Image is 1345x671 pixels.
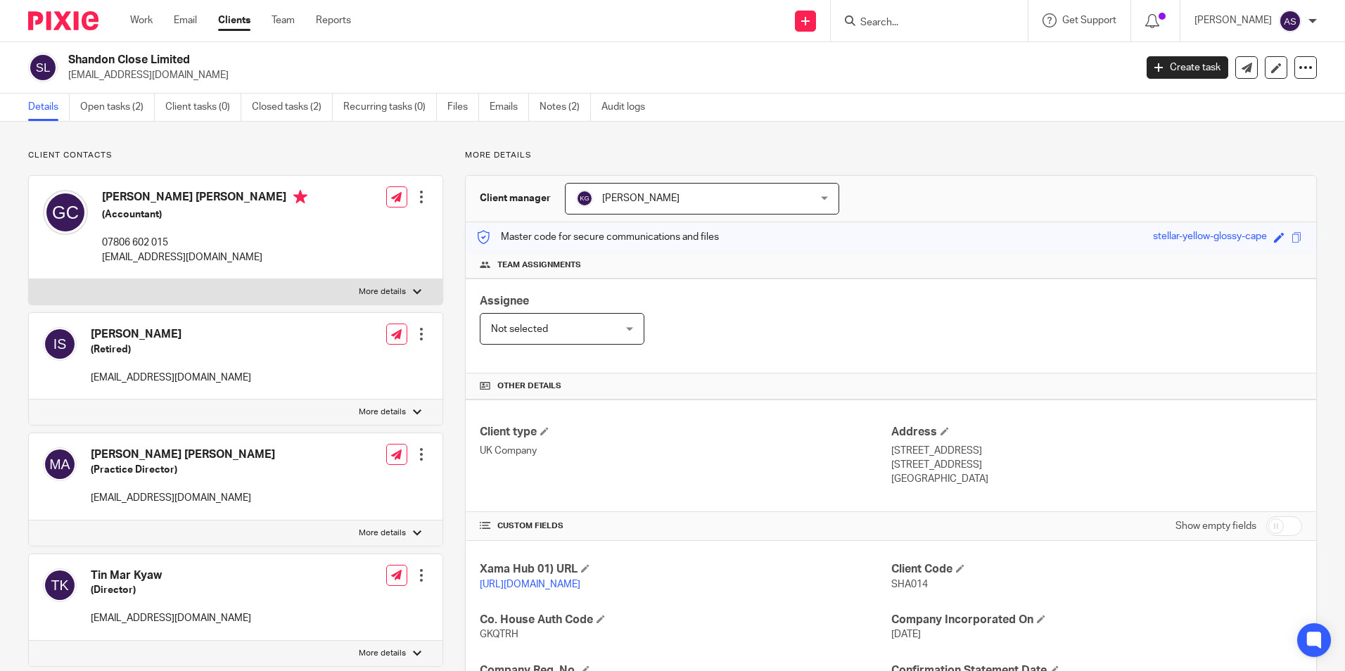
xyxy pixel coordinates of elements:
[165,94,241,121] a: Client tasks (0)
[43,447,77,481] img: svg%3E
[28,53,58,82] img: svg%3E
[480,613,891,627] h4: Co. House Auth Code
[891,425,1302,440] h4: Address
[859,17,986,30] input: Search
[91,343,251,357] h5: (Retired)
[28,150,443,161] p: Client contacts
[43,568,77,602] img: svg%3E
[359,528,406,539] p: More details
[490,94,529,121] a: Emails
[540,94,591,121] a: Notes (2)
[1153,229,1267,245] div: stellar-yellow-glossy-cape
[891,472,1302,486] p: [GEOGRAPHIC_DATA]
[316,13,351,27] a: Reports
[28,11,98,30] img: Pixie
[480,630,518,639] span: GKQTRH
[891,630,921,639] span: [DATE]
[891,458,1302,472] p: [STREET_ADDRESS]
[28,94,70,121] a: Details
[601,94,656,121] a: Audit logs
[576,190,593,207] img: svg%3E
[80,94,155,121] a: Open tasks (2)
[102,236,307,250] p: 07806 602 015
[359,648,406,659] p: More details
[91,327,251,342] h4: [PERSON_NAME]
[1175,519,1256,533] label: Show empty fields
[602,193,680,203] span: [PERSON_NAME]
[480,191,551,205] h3: Client manager
[1194,13,1272,27] p: [PERSON_NAME]
[480,425,891,440] h4: Client type
[91,447,275,462] h4: [PERSON_NAME] [PERSON_NAME]
[218,13,250,27] a: Clients
[497,260,581,271] span: Team assignments
[68,53,914,68] h2: Shandon Close Limited
[891,613,1302,627] h4: Company Incorporated On
[491,324,548,334] span: Not selected
[91,583,251,597] h5: (Director)
[465,150,1317,161] p: More details
[343,94,437,121] a: Recurring tasks (0)
[43,327,77,361] img: svg%3E
[891,580,928,589] span: SHA014
[102,190,307,207] h4: [PERSON_NAME] [PERSON_NAME]
[174,13,197,27] a: Email
[91,568,251,583] h4: Tin Mar Kyaw
[480,520,891,532] h4: CUSTOM FIELDS
[480,444,891,458] p: UK Company
[1147,56,1228,79] a: Create task
[130,13,153,27] a: Work
[891,562,1302,577] h4: Client Code
[91,611,251,625] p: [EMAIL_ADDRESS][DOMAIN_NAME]
[497,381,561,392] span: Other details
[43,190,88,235] img: svg%3E
[293,190,307,204] i: Primary
[102,250,307,264] p: [EMAIL_ADDRESS][DOMAIN_NAME]
[359,407,406,418] p: More details
[102,207,307,222] h5: (Accountant)
[480,580,580,589] a: [URL][DOMAIN_NAME]
[91,371,251,385] p: [EMAIL_ADDRESS][DOMAIN_NAME]
[91,463,275,477] h5: (Practice Director)
[68,68,1126,82] p: [EMAIL_ADDRESS][DOMAIN_NAME]
[480,562,891,577] h4: Xama Hub 01) URL
[1279,10,1301,32] img: svg%3E
[480,295,529,307] span: Assignee
[891,444,1302,458] p: [STREET_ADDRESS]
[476,230,719,244] p: Master code for secure communications and files
[359,286,406,298] p: More details
[272,13,295,27] a: Team
[91,491,275,505] p: [EMAIL_ADDRESS][DOMAIN_NAME]
[1062,15,1116,25] span: Get Support
[252,94,333,121] a: Closed tasks (2)
[447,94,479,121] a: Files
